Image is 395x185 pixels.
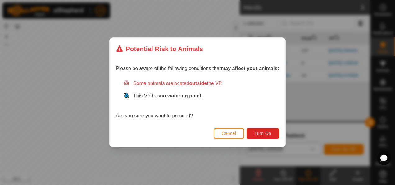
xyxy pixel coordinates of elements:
strong: outside [189,81,207,86]
button: Turn On [247,128,279,139]
button: Cancel [214,128,244,139]
span: located the VP. [173,81,223,86]
span: Cancel [222,131,236,136]
span: Please be aware of the following conditions that [116,66,279,71]
span: Turn On [255,131,271,136]
div: Potential Risk to Animals [116,44,203,54]
div: Are you sure you want to proceed? [116,80,279,120]
span: This VP has [133,93,203,99]
strong: may affect your animals: [221,66,279,71]
div: Some animals are [123,80,279,88]
strong: no watering point. [160,93,203,99]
